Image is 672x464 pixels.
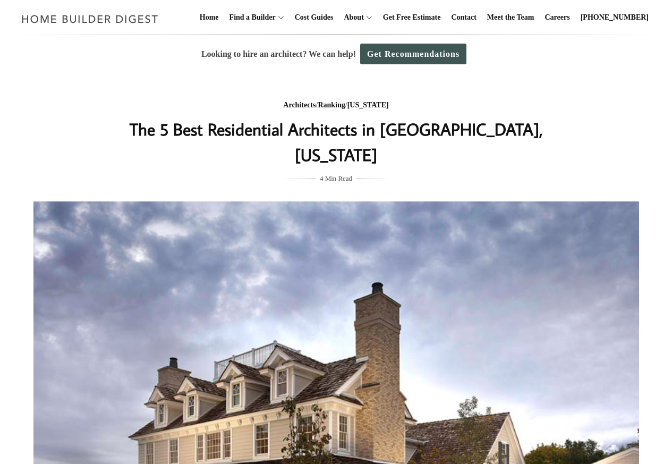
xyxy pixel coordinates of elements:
span: 4 Min Read [320,173,352,184]
a: Ranking [318,101,345,109]
a: Get Recommendations [360,44,466,64]
img: Home Builder Digest [17,9,163,29]
a: Cost Guides [291,1,338,35]
a: Architects [283,101,316,109]
h1: The 5 Best Residential Architects in [GEOGRAPHIC_DATA], [US_STATE] [124,116,548,167]
a: Contact [447,1,480,35]
a: Home [195,1,223,35]
a: About [339,1,363,35]
a: Find a Builder [225,1,276,35]
a: [US_STATE] [347,101,389,109]
a: Get Free Estimate [379,1,445,35]
a: [PHONE_NUMBER] [576,1,653,35]
div: / / [124,99,548,112]
a: Careers [541,1,574,35]
a: Meet the Team [483,1,539,35]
